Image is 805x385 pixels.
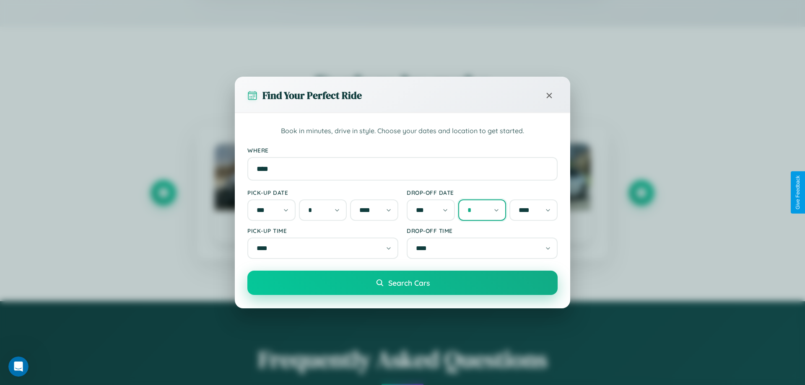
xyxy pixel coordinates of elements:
[388,278,430,287] span: Search Cars
[247,189,398,196] label: Pick-up Date
[247,227,398,234] label: Pick-up Time
[247,147,558,154] label: Where
[262,88,362,102] h3: Find Your Perfect Ride
[247,126,558,137] p: Book in minutes, drive in style. Choose your dates and location to get started.
[247,271,558,295] button: Search Cars
[407,227,558,234] label: Drop-off Time
[407,189,558,196] label: Drop-off Date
